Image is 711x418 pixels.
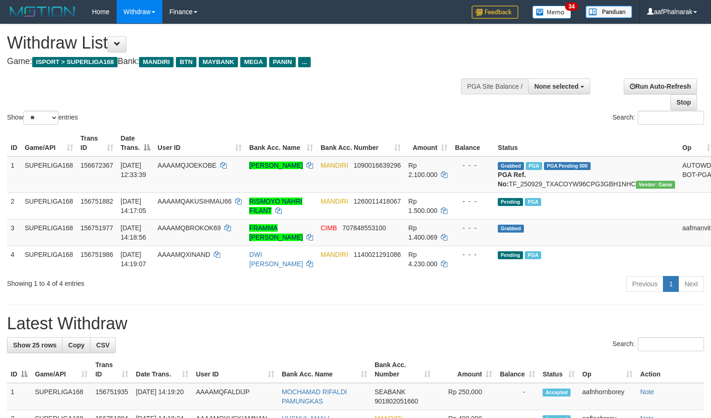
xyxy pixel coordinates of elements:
td: 156751935 [91,383,132,410]
span: MANDIRI [321,251,348,258]
th: Status [494,130,678,156]
label: Search: [613,111,704,125]
a: DWI [PERSON_NAME] [249,251,303,268]
th: User ID: activate to sort column ascending [154,130,246,156]
span: Rp 2.100.000 [408,162,437,178]
td: SUPERLIGA168 [21,219,77,246]
th: Trans ID: activate to sort column ascending [91,356,132,383]
div: - - - [455,223,490,233]
td: - [496,383,539,410]
a: Stop [670,94,697,110]
th: Balance: activate to sort column ascending [496,356,539,383]
span: Grabbed [498,225,524,233]
span: Copy 707848553100 to clipboard [342,224,386,232]
span: 34 [565,2,578,11]
th: Trans ID: activate to sort column ascending [77,130,117,156]
input: Search: [638,111,704,125]
a: Next [678,276,704,292]
a: MOCHAMAD RIFALDI PAMUNGKAS [282,388,347,405]
input: Search: [638,337,704,351]
td: aafnhornborey [579,383,636,410]
a: CSV [90,337,116,353]
span: SEABANK [375,388,405,396]
td: SUPERLIGA168 [21,156,77,193]
span: AAAAMQJOEKOBE [158,162,216,169]
th: ID: activate to sort column descending [7,356,31,383]
span: Grabbed [498,162,524,170]
td: 1 [7,383,31,410]
span: AAAAMQBROKOK69 [158,224,221,232]
div: - - - [455,250,490,259]
span: CIMB [321,224,337,232]
span: Copy 901802051660 to clipboard [375,397,418,405]
span: Copy 1090016639296 to clipboard [354,162,401,169]
span: MANDIRI [321,198,348,205]
span: AAAAMQXINAND [158,251,210,258]
span: [DATE] 12:33:39 [121,162,146,178]
img: Button%20Memo.svg [532,6,572,19]
span: PANIN [269,57,296,67]
a: [PERSON_NAME] [249,162,303,169]
span: Rp 1.500.000 [408,198,437,214]
a: Run Auto-Refresh [624,78,697,94]
td: AAAAMQFALDIJP [192,383,278,410]
td: TF_250929_TXACOYW96CPG3GBH1NHC [494,156,678,193]
h4: Game: Bank: [7,57,465,66]
th: Bank Acc. Number: activate to sort column ascending [317,130,404,156]
th: Amount: activate to sort column ascending [404,130,451,156]
span: Marked by aafsengchandara [525,251,541,259]
th: Game/API: activate to sort column ascending [31,356,91,383]
div: Showing 1 to 4 of 4 entries [7,275,289,288]
span: PGA Pending [544,162,591,170]
a: Show 25 rows [7,337,63,353]
th: Bank Acc. Number: activate to sort column ascending [371,356,434,383]
th: Op: activate to sort column ascending [579,356,636,383]
span: Rp 1.400.069 [408,224,437,241]
th: Action [636,356,704,383]
span: Copy 1260011418067 to clipboard [354,198,401,205]
span: Rp 4.230.000 [408,251,437,268]
a: 1 [663,276,679,292]
th: Status: activate to sort column ascending [539,356,579,383]
td: 1 [7,156,21,193]
b: PGA Ref. No: [498,171,526,188]
span: None selected [534,83,579,90]
span: AAAAMQAKUSIHMAU66 [158,198,232,205]
td: 4 [7,246,21,272]
th: Amount: activate to sort column ascending [434,356,496,383]
a: Previous [626,276,663,292]
span: [DATE] 14:19:07 [121,251,146,268]
img: MOTION_logo.png [7,5,78,19]
td: 2 [7,192,21,219]
th: Balance [451,130,494,156]
button: None selected [528,78,590,94]
img: Feedback.jpg [472,6,518,19]
h1: Withdraw List [7,34,465,52]
a: Note [640,388,654,396]
a: RISMOYO NAHRI FILANT [249,198,302,214]
span: Pending [498,251,523,259]
span: 156751986 [81,251,113,258]
span: Show 25 rows [13,341,56,349]
td: [DATE] 14:19:20 [132,383,192,410]
th: ID [7,130,21,156]
div: - - - [455,161,490,170]
span: ... [298,57,311,67]
a: Copy [62,337,91,353]
td: SUPERLIGA168 [31,383,91,410]
span: Accepted [543,389,571,397]
span: Pending [498,198,523,206]
span: MANDIRI [321,162,348,169]
span: 156751882 [81,198,113,205]
span: 156672367 [81,162,113,169]
span: MEGA [240,57,267,67]
div: PGA Site Balance / [461,78,528,94]
th: Bank Acc. Name: activate to sort column ascending [245,130,317,156]
span: [DATE] 14:18:56 [121,224,146,241]
th: Game/API: activate to sort column ascending [21,130,77,156]
select: Showentries [23,111,58,125]
th: User ID: activate to sort column ascending [192,356,278,383]
span: Vendor URL: https://trx31.1velocity.biz [636,181,675,189]
label: Show entries [7,111,78,125]
span: Copy 1140021291086 to clipboard [354,251,401,258]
